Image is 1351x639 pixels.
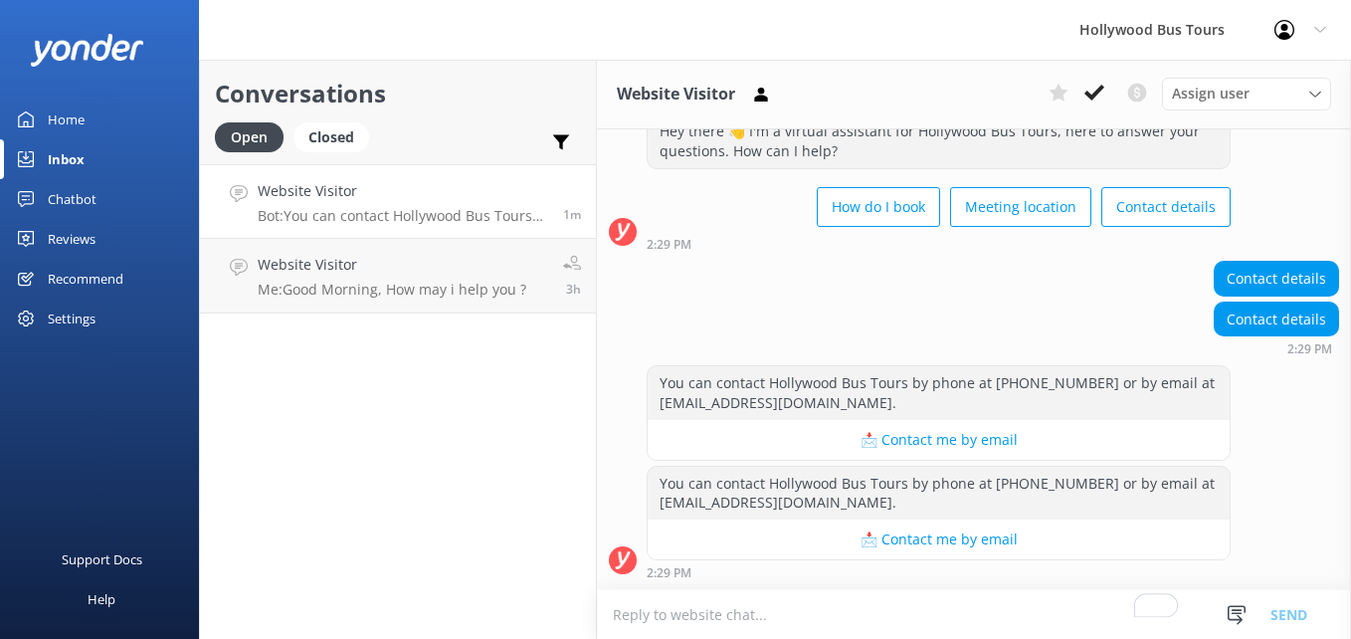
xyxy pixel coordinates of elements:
div: Help [88,579,115,619]
span: Sep 22 2025 11:10am (UTC -07:00) America/Tijuana [566,281,581,298]
div: Settings [48,299,96,338]
div: Chatbot [48,179,96,219]
div: Sep 22 2025 02:29pm (UTC -07:00) America/Tijuana [1214,341,1339,355]
textarea: To enrich screen reader interactions, please activate Accessibility in Grammarly extension settings [597,590,1351,639]
p: Me: Good Morning, How may i help you ? [258,281,526,299]
a: Website VisitorMe:Good Morning, How may i help you ?3h [200,239,596,314]
div: Home [48,100,85,139]
a: Open [215,125,293,147]
div: Contact details [1215,303,1338,336]
div: Hey there 👋 I'm a virtual assistant for Hollywood Bus Tours, here to answer your questions. How c... [648,114,1230,167]
img: yonder-white-logo.png [30,34,144,67]
button: Contact details [1101,187,1231,227]
div: Recommend [48,259,123,299]
a: Website VisitorBot:You can contact Hollywood Bus Tours by phone at [PHONE_NUMBER] or by email at ... [200,164,596,239]
strong: 2:29 PM [1287,343,1332,355]
a: Closed [293,125,379,147]
h4: Website Visitor [258,180,548,202]
button: 📩 Contact me by email [648,520,1230,559]
h3: Website Visitor [617,82,735,107]
button: Meeting location [950,187,1091,227]
p: Bot: You can contact Hollywood Bus Tours by phone at [PHONE_NUMBER] or by email at [EMAIL_ADDRESS... [258,207,548,225]
button: How do I book [817,187,940,227]
button: 📩 Contact me by email [648,420,1230,460]
h4: Website Visitor [258,254,526,276]
div: Sep 22 2025 02:29pm (UTC -07:00) America/Tijuana [647,237,1231,251]
div: You can contact Hollywood Bus Tours by phone at [PHONE_NUMBER] or by email at [EMAIL_ADDRESS][DOM... [648,467,1230,520]
div: Assign User [1162,78,1331,109]
div: Inbox [48,139,85,179]
h2: Conversations [215,75,581,112]
div: Reviews [48,219,96,259]
strong: 2:29 PM [647,567,691,579]
div: Contact details [1215,262,1338,296]
strong: 2:29 PM [647,239,691,251]
div: Closed [293,122,369,152]
span: Assign user [1172,83,1250,105]
div: Sep 22 2025 02:29pm (UTC -07:00) America/Tijuana [647,565,1231,579]
div: You can contact Hollywood Bus Tours by phone at [PHONE_NUMBER] or by email at [EMAIL_ADDRESS][DOM... [648,366,1230,419]
div: Support Docs [62,539,142,579]
span: Sep 22 2025 02:29pm (UTC -07:00) America/Tijuana [563,206,581,223]
div: Open [215,122,284,152]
